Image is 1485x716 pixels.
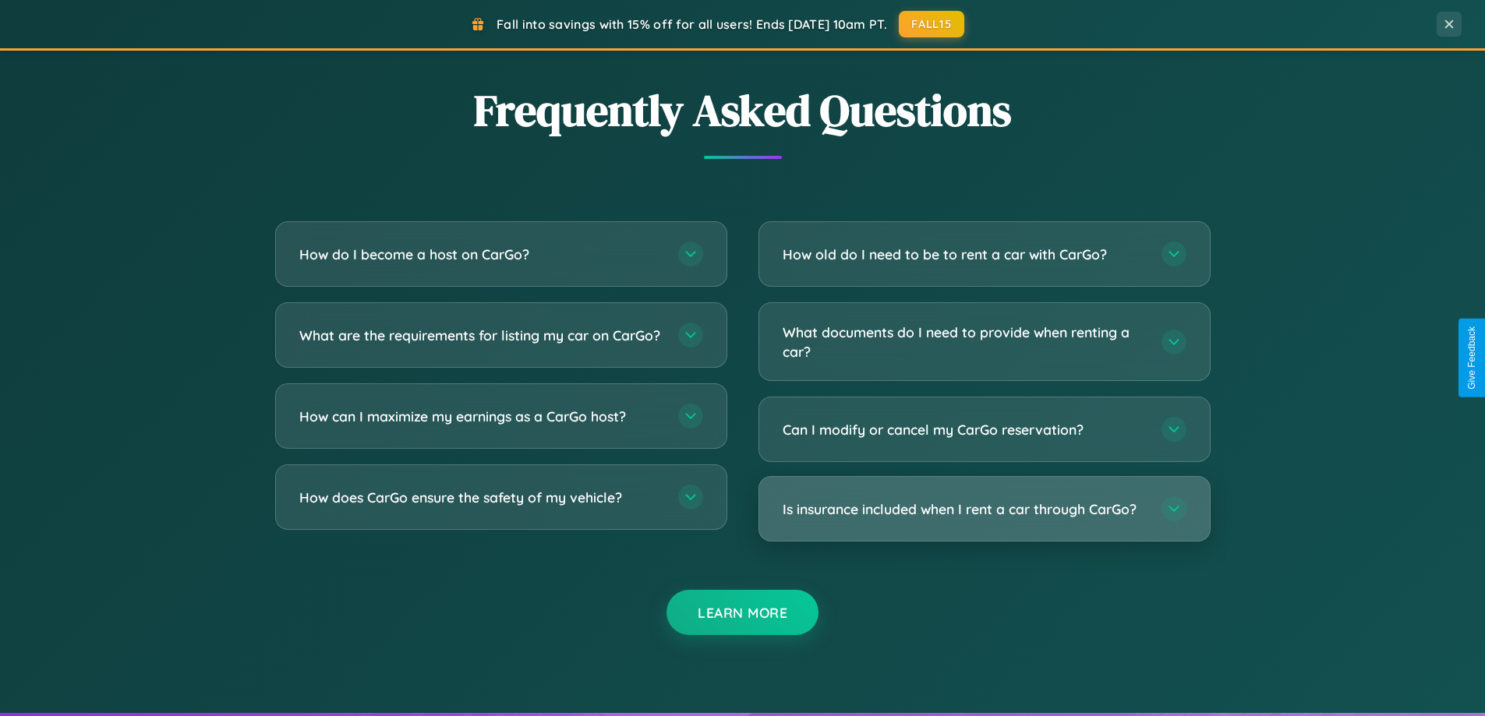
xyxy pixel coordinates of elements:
h3: Can I modify or cancel my CarGo reservation? [783,420,1146,439]
button: Learn More [666,590,819,635]
h3: Is insurance included when I rent a car through CarGo? [783,499,1146,519]
h2: Frequently Asked Questions [275,80,1211,140]
button: FALL15 [899,11,964,37]
div: Give Feedback [1466,326,1477,390]
span: Fall into savings with 15% off for all users! Ends [DATE] 10am PT. [497,16,887,32]
h3: What documents do I need to provide when renting a car? [783,323,1146,361]
h3: How old do I need to be to rent a car with CarGo? [783,245,1146,264]
h3: How can I maximize my earnings as a CarGo host? [299,407,663,426]
h3: How does CarGo ensure the safety of my vehicle? [299,488,663,507]
h3: How do I become a host on CarGo? [299,245,663,264]
h3: What are the requirements for listing my car on CarGo? [299,326,663,345]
